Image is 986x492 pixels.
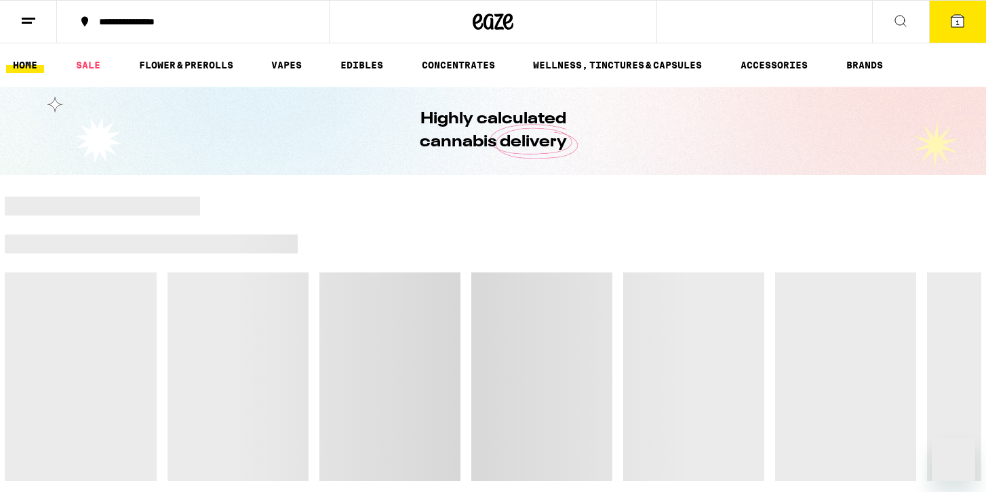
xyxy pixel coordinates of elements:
[69,57,107,73] a: SALE
[955,18,960,26] span: 1
[526,57,709,73] a: WELLNESS, TINCTURES & CAPSULES
[132,57,240,73] a: FLOWER & PREROLLS
[932,438,975,481] iframe: Button to launch messaging window
[6,57,44,73] a: HOME
[415,57,502,73] a: CONCENTRATES
[381,108,605,154] h1: Highly calculated cannabis delivery
[840,57,890,73] a: BRANDS
[334,57,390,73] a: EDIBLES
[734,57,814,73] a: ACCESSORIES
[264,57,309,73] a: VAPES
[929,1,986,43] button: 1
